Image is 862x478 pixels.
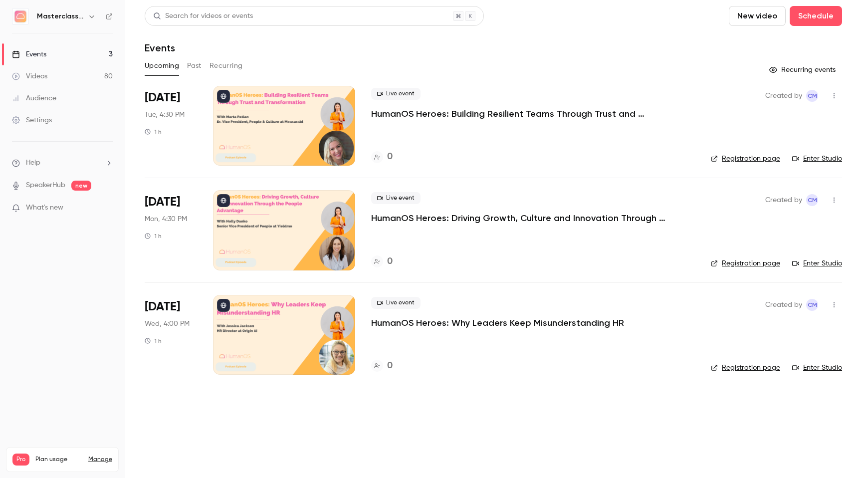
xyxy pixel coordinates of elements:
span: Tue, 4:30 PM [145,110,185,120]
span: Wed, 4:00 PM [145,319,190,329]
span: Created by [765,90,802,102]
li: help-dropdown-opener [12,158,113,168]
h4: 0 [387,150,393,164]
div: Sep 1 Mon, 4:30 PM (Europe/London) [145,190,197,270]
div: Events [12,49,46,59]
button: New video [729,6,786,26]
button: Upcoming [145,58,179,74]
span: Live event [371,88,421,100]
a: SpeakerHub [26,180,65,191]
a: Enter Studio [792,154,842,164]
a: Registration page [711,154,780,164]
div: Search for videos or events [153,11,253,21]
span: Live event [371,297,421,309]
span: CM [808,90,817,102]
h6: Masterclass Channel [37,11,84,21]
button: Recurring [210,58,243,74]
span: CM [808,299,817,311]
a: 0 [371,150,393,164]
div: Videos [12,71,47,81]
span: Connor McManus [806,90,818,102]
div: Settings [12,115,52,125]
a: Registration page [711,363,780,373]
h1: Events [145,42,175,54]
span: Connor McManus [806,299,818,311]
a: Enter Studio [792,363,842,373]
span: Created by [765,299,802,311]
div: Audience [12,93,56,103]
h4: 0 [387,359,393,373]
div: Aug 26 Tue, 4:30 PM (Europe/London) [145,86,197,166]
h4: 0 [387,255,393,268]
a: HumanOS Heroes: Why Leaders Keep Misunderstanding HR [371,317,624,329]
a: Registration page [711,258,780,268]
span: Plan usage [35,456,82,464]
button: Schedule [790,6,842,26]
button: Past [187,58,202,74]
a: Enter Studio [792,258,842,268]
span: Help [26,158,40,168]
div: 1 h [145,128,162,136]
span: CM [808,194,817,206]
span: Live event [371,192,421,204]
button: Recurring events [765,62,842,78]
span: Mon, 4:30 PM [145,214,187,224]
div: Sep 10 Wed, 4:00 PM (Europe/London) [145,295,197,375]
span: [DATE] [145,299,180,315]
div: 1 h [145,232,162,240]
a: 0 [371,255,393,268]
span: [DATE] [145,194,180,210]
a: HumanOS Heroes: Building Resilient Teams Through Trust and Transformation [371,108,670,120]
span: What's new [26,203,63,213]
span: new [71,181,91,191]
img: Masterclass Channel [12,8,28,24]
span: Pro [12,454,29,466]
span: [DATE] [145,90,180,106]
span: Created by [765,194,802,206]
div: 1 h [145,337,162,345]
a: 0 [371,359,393,373]
a: Manage [88,456,112,464]
a: HumanOS Heroes: Driving Growth, Culture and Innovation Through the People Advantage [371,212,670,224]
span: Connor McManus [806,194,818,206]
